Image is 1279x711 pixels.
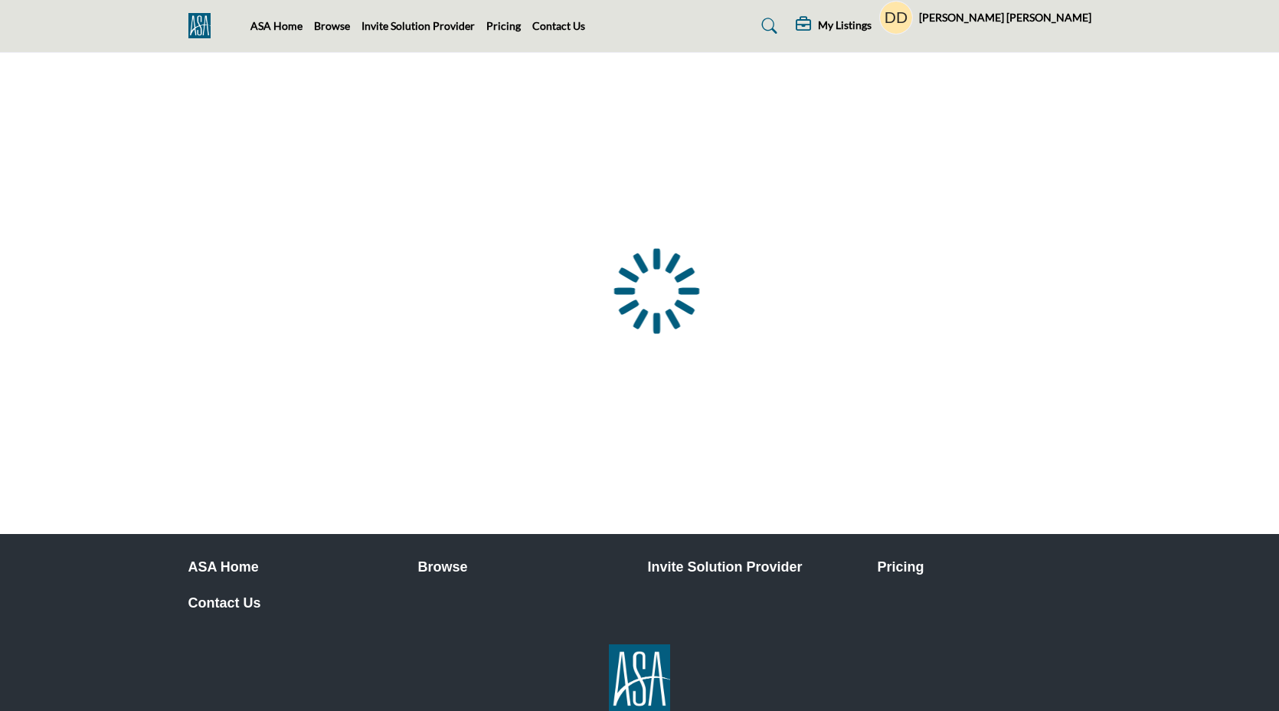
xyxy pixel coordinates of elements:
a: ASA Home [250,19,303,32]
div: My Listings [796,17,872,35]
a: Contact Us [532,19,585,32]
img: Site Logo [188,13,218,38]
a: Browse [314,19,350,32]
a: Pricing [878,557,1091,578]
a: Pricing [486,19,521,32]
a: Invite Solution Provider [648,557,862,578]
a: Contact Us [188,593,402,614]
a: Search [747,14,787,38]
a: ASA Home [188,557,402,578]
button: Show hide supplier dropdown [879,1,913,34]
h5: [PERSON_NAME] [PERSON_NAME] [919,10,1091,25]
a: Invite Solution Provider [361,19,475,32]
a: Browse [418,557,632,578]
h5: My Listings [818,18,872,32]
